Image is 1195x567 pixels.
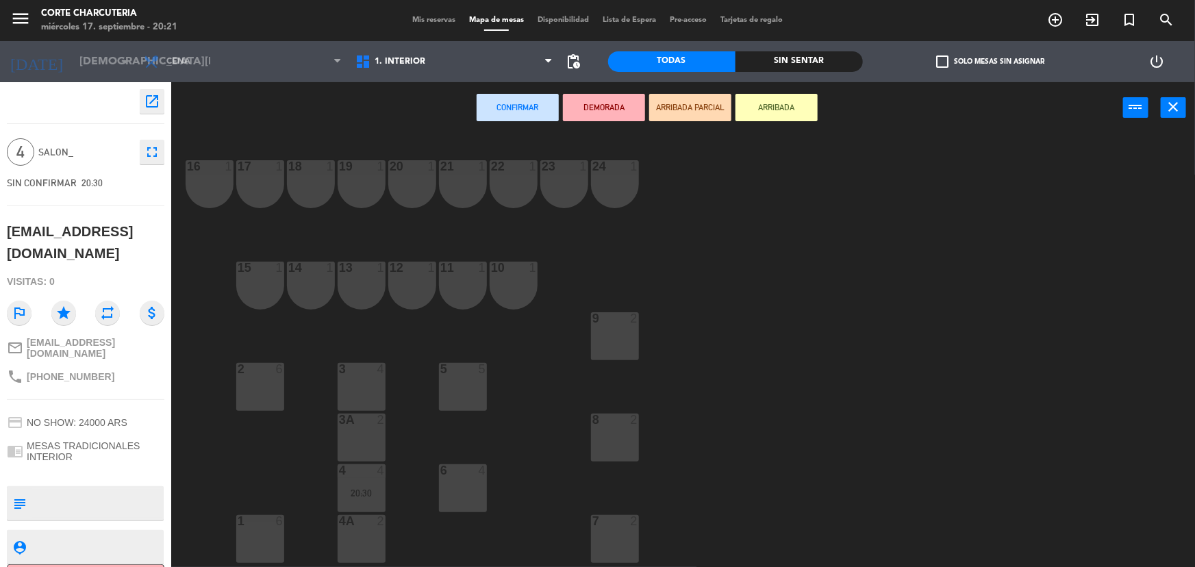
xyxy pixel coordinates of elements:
span: SALON_ [38,144,133,160]
div: 9 [592,312,593,325]
div: 6 [276,363,284,375]
div: 1 [479,262,487,274]
div: 1 [327,160,335,173]
div: 1 [225,160,234,173]
span: Mis reservas [405,16,462,24]
div: 4 [377,464,386,477]
i: repeat [95,301,120,325]
i: turned_in_not [1121,12,1137,28]
div: 19 [339,160,340,173]
a: mail_outline[EMAIL_ADDRESS][DOMAIN_NAME] [7,337,164,359]
span: [EMAIL_ADDRESS][DOMAIN_NAME] [27,337,164,359]
i: power_settings_new [1148,53,1165,70]
div: 1 [327,262,335,274]
i: close [1166,99,1182,115]
span: MESAS TRADICIONALES INTERIOR [27,440,164,462]
div: 14 [288,262,289,274]
i: power_input [1128,99,1144,115]
div: 1 [377,262,386,274]
button: fullscreen [140,140,164,164]
div: Corte Charcuteria [41,7,177,21]
span: 4 [7,138,34,166]
span: SIN CONFIRMAR [7,177,77,188]
span: pending_actions [566,53,582,70]
i: person_pin [12,540,27,555]
div: 22 [491,160,492,173]
div: 2 [377,414,386,426]
span: NO SHOW: 24000 ARS [27,417,127,428]
span: Disponibilidad [531,16,596,24]
i: open_in_new [144,93,160,110]
span: Mapa de mesas [462,16,531,24]
div: 1 [428,160,436,173]
div: [EMAIL_ADDRESS][DOMAIN_NAME] [7,220,164,265]
button: open_in_new [140,89,164,114]
div: 10 [491,262,492,274]
div: 21 [440,160,441,173]
div: 1 [529,160,538,173]
div: 4 [479,464,487,477]
div: 2 [631,515,639,527]
div: Todas [608,51,735,72]
i: phone [7,368,23,385]
i: outlined_flag [7,301,32,325]
div: 11 [440,262,441,274]
span: 20:30 [81,177,103,188]
div: 1 [428,262,436,274]
div: 13 [339,262,340,274]
div: 2 [377,515,386,527]
div: 2 [631,312,639,325]
div: 2 [631,414,639,426]
div: 3A [339,414,340,426]
div: 1 [631,160,639,173]
i: arrow_drop_down [117,53,134,70]
button: menu [10,8,31,34]
div: Sin sentar [735,51,863,72]
div: 1 [276,262,284,274]
i: fullscreen [144,144,160,160]
span: Cena [166,57,190,66]
div: 7 [592,515,593,527]
i: add_circle_outline [1047,12,1064,28]
i: mail_outline [7,340,23,356]
div: 1 [580,160,588,173]
div: 4A [339,515,340,527]
div: miércoles 17. septiembre - 20:21 [41,21,177,34]
button: DEMORADA [563,94,645,121]
i: star [51,301,76,325]
div: 20:30 [338,488,386,498]
i: chrome_reader_mode [7,443,23,459]
span: check_box_outline_blank [937,55,949,68]
span: Lista de Espera [596,16,663,24]
i: exit_to_app [1084,12,1100,28]
div: Visitas: 0 [7,270,164,294]
div: 1 [377,160,386,173]
i: attach_money [140,301,164,325]
span: 1. INTERIOR [375,57,425,66]
button: ARRIBADA [735,94,818,121]
button: close [1161,97,1186,118]
button: power_input [1123,97,1148,118]
i: credit_card [7,414,23,431]
i: search [1158,12,1174,28]
span: [PHONE_NUMBER] [27,371,114,382]
span: Tarjetas de regalo [714,16,790,24]
div: 1 [479,160,487,173]
div: 1 [529,262,538,274]
div: 5 [440,363,441,375]
div: 1 [276,160,284,173]
div: 5 [479,363,487,375]
div: 6 [276,515,284,527]
button: Confirmar [477,94,559,121]
span: Pre-acceso [663,16,714,24]
div: 24 [592,160,593,173]
div: 16 [187,160,188,173]
i: subject [12,496,27,511]
button: ARRIBADA PARCIAL [649,94,731,121]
